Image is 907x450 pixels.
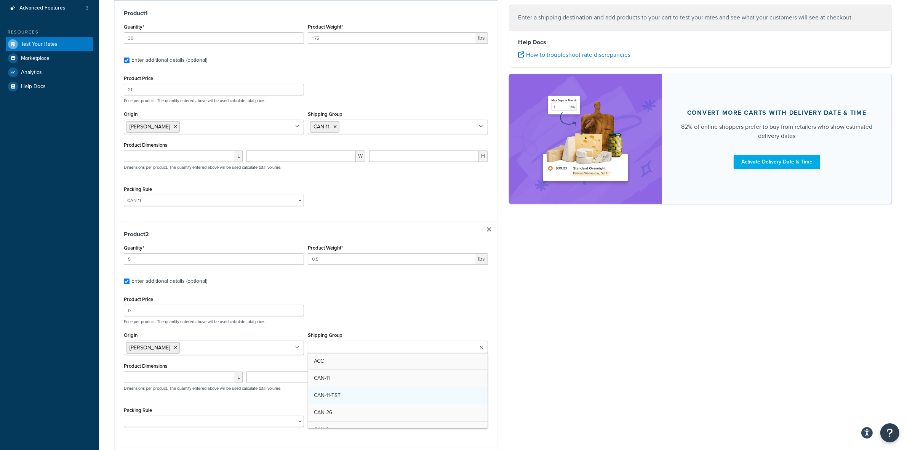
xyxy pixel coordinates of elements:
label: Origin [124,111,138,117]
p: Dimensions per product. The quantity entered above will be used calculate total volume. [122,165,282,170]
li: Advanced Features [6,1,93,15]
a: CAN-26 [308,404,488,421]
label: Product Price [124,75,153,81]
p: Price per product. The quantity entered above will be used calculate total price. [122,319,490,324]
span: CAN-11 [314,374,330,382]
span: [PERSON_NAME] [130,344,170,352]
label: Origin [124,332,138,338]
a: Activate Delivery Date & Time [734,155,820,169]
label: Shipping Group [308,111,342,117]
span: [PERSON_NAME] [130,123,170,131]
a: CAN-11-TST [308,387,488,404]
input: Enter additional details (optional) [124,279,130,284]
label: Shipping Group [308,332,342,338]
div: Enter additional details (optional) [131,55,207,66]
input: Enter additional details (optional) [124,58,130,63]
label: Product Dimensions [124,142,167,148]
span: Test Your Rates [21,41,58,48]
span: CAN-11 [314,123,330,131]
label: Packing Rule [124,186,152,192]
span: 3 [86,5,88,11]
p: Price per product. The quantity entered above will be used calculate total price. [122,98,490,103]
label: Quantity* [124,24,144,30]
span: lbs [476,253,488,265]
div: Enter additional details (optional) [131,276,207,287]
span: W [356,151,365,162]
span: Advanced Features [19,5,66,11]
a: Advanced Features3 [6,1,93,15]
span: Marketplace [21,55,50,62]
a: Marketplace [6,51,93,65]
a: CAN-3 [308,421,488,438]
h3: Product 1 [124,10,488,17]
label: Product Price [124,296,153,302]
input: 0.0 [124,253,304,265]
h3: Product 2 [124,231,488,238]
input: 0.00 [308,32,476,44]
a: Analytics [6,66,93,79]
a: Remove Item [487,227,491,232]
label: Product Dimensions [124,363,167,369]
span: H [479,151,488,162]
span: L [235,151,243,162]
div: Resources [6,29,93,35]
a: Test Your Rates [6,37,93,51]
input: 0.00 [308,253,476,265]
span: Analytics [21,69,42,76]
label: Packing Rule [124,407,152,413]
h4: Help Docs [518,38,883,47]
label: Product Weight* [308,24,343,30]
a: Help Docs [6,80,93,93]
img: feature-image-ddt-36eae7f7280da8017bfb280eaccd9c446f90b1fe08728e4019434db127062ab4.png [538,85,633,192]
button: Open Resource Center [880,423,899,442]
a: How to troubleshoot rate discrepancies [518,50,631,59]
p: Dimensions per product. The quantity entered above will be used calculate total volume. [122,386,282,391]
span: CAN-26 [314,408,332,416]
a: ACC [308,353,488,370]
span: CAN-3 [314,426,329,434]
span: Help Docs [21,83,46,90]
div: Convert more carts with delivery date & time [687,109,867,117]
span: CAN-11-TST [314,391,341,399]
div: 82% of online shoppers prefer to buy from retailers who show estimated delivery dates [680,122,873,141]
label: Quantity* [124,245,144,251]
input: 0.0 [124,32,304,44]
label: Product Weight* [308,245,343,251]
span: L [235,372,243,383]
span: ACC [314,357,324,365]
a: CAN-11 [308,370,488,387]
p: Enter a shipping destination and add products to your cart to test your rates and see what your c... [518,12,883,23]
span: lbs [476,32,488,44]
